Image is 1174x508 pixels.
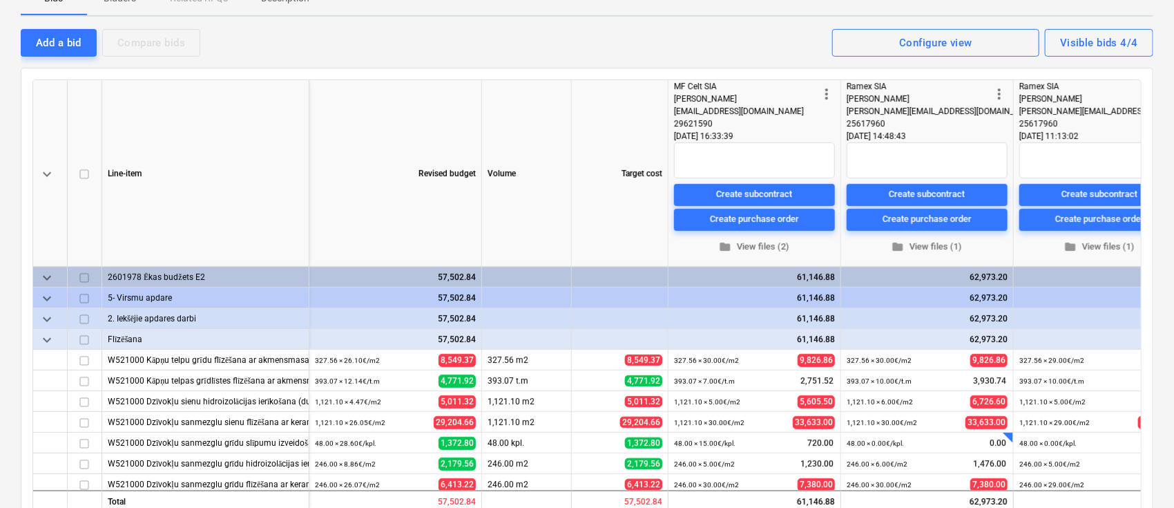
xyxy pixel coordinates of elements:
span: 6,726.60 [970,395,1008,408]
div: 25617960 [847,117,991,130]
small: 393.07 × 12.14€ / t.m [315,377,380,385]
div: 61,146.88 [674,288,835,308]
span: 1,230.00 [799,458,835,470]
small: 246.00 × 26.07€ / m2 [315,481,380,489]
div: 29621590 [674,117,818,130]
span: 2,751.52 [799,375,835,387]
small: 48.00 × 15.00€ / kpl. [674,440,735,447]
div: 1,121.10 m2 [482,412,572,433]
small: 48.00 × 0.00€ / kpl. [847,440,904,447]
div: 62,973.20 [847,329,1008,350]
div: 2. Iekšējie apdares darbi [108,308,303,328]
div: Revised budget [309,80,482,267]
small: 246.00 × 29.00€ / m2 [1019,481,1084,489]
div: 62,973.20 [847,288,1008,308]
div: [PERSON_NAME] [674,93,818,105]
span: keyboard_arrow_down [39,311,55,328]
div: 57,502.84 [315,288,476,308]
div: 48.00 kpl. [482,433,572,453]
small: 393.07 × 7.00€ / t.m [674,377,735,385]
small: 1,121.10 × 30.00€ / m2 [674,419,744,426]
span: 9,826.86 [970,354,1008,367]
small: 48.00 × 0.00€ / kpl. [1019,440,1077,447]
div: 61,146.88 [674,329,835,350]
span: 4,771.92 [625,375,662,386]
div: 62,973.20 [847,267,1008,288]
span: [EMAIL_ADDRESS][DOMAIN_NAME] [674,106,804,116]
div: W521000 Kāpņu telpas grīdlīstes flīzēšana ar akmensmasas flīzēm(darbs) [108,370,303,391]
span: 1,372.80 [625,438,662,449]
span: 9,826.86 [798,354,835,367]
div: W521000 Dzīvokļu sanmezglu grīdu slīpumu izveidošana (darbs) [108,433,303,453]
div: Create subcontract [889,187,965,203]
small: 246.00 × 30.00€ / m2 [847,481,912,489]
span: 2,179.56 [625,458,662,469]
span: more_vert [991,86,1008,102]
div: [PERSON_NAME] [847,93,991,105]
div: 62,973.20 [847,308,1008,329]
div: Create purchase order [710,211,799,227]
span: 7,380.00 [798,478,835,491]
div: MF Celt SIA [674,80,818,93]
small: 1,121.10 × 5.00€ / m2 [674,398,740,406]
div: W521000 Dzīvokļu sanmezglu grīdu hidroizolācijas ierīkošana (darbs) [108,453,303,473]
small: 327.56 × 29.00€ / m2 [1019,357,1084,364]
span: keyboard_arrow_down [39,290,55,307]
span: 6,413.22 [625,479,662,490]
div: Line-item [102,80,309,267]
span: folder [720,241,732,253]
div: Ramex SIA [1019,80,1164,93]
span: 2,179.56 [439,458,476,471]
span: 29,204.66 [434,416,476,429]
div: 61,146.88 [674,308,835,329]
div: 393.07 t.m [482,370,572,391]
button: View files (1) [847,236,1008,257]
button: Create subcontract [847,183,1008,205]
span: more_vert [818,86,835,102]
div: W521000 Kāpņu telpu grīdu flīzēšana ar akmensmasas flīzēm (darbs) [108,350,303,370]
div: [DATE] 14:48:43 [847,130,1008,142]
span: View files (2) [680,238,829,254]
div: Create purchase order [883,211,972,227]
small: 246.00 × 5.00€ / m2 [1019,460,1080,468]
div: 246.00 m2 [482,474,572,495]
small: 1,121.10 × 26.05€ / m2 [315,419,385,426]
span: 33,633.00 [793,416,835,429]
span: keyboard_arrow_down [39,166,55,182]
div: Add a bid [36,34,81,52]
div: 57,502.84 [315,267,476,288]
small: 246.00 × 30.00€ / m2 [674,481,739,489]
div: W521000 Dzīvokļu sanmezglu sienu flīzēšana ar keramikas flīzēm(darbs) [108,412,303,432]
div: 57,502.84 [315,308,476,329]
span: 7,380.00 [970,478,1008,491]
span: 5,011.32 [625,396,662,407]
span: 4,771.92 [439,375,476,388]
small: 327.56 × 26.10€ / m2 [315,357,380,364]
iframe: Chat Widget [1105,442,1174,508]
div: Create subcontract [717,187,793,203]
div: Create subcontract [1062,187,1138,203]
small: 246.00 × 8.86€ / m2 [315,460,376,468]
small: 246.00 × 5.00€ / m2 [674,460,735,468]
span: folder [1065,241,1077,253]
div: [DATE] 16:33:39 [674,130,835,142]
div: 61,146.88 [674,267,835,288]
span: 0.00 [988,438,1008,449]
span: [PERSON_NAME][EMAIL_ADDRESS][DOMAIN_NAME] [847,106,1039,116]
button: Add a bid [21,29,97,57]
span: 1,476.00 [972,458,1008,470]
span: 720.00 [806,438,835,449]
small: 1,121.10 × 5.00€ / m2 [1019,398,1086,406]
button: Create purchase order [674,208,835,230]
span: 6,413.22 [439,478,476,491]
small: 327.56 × 30.00€ / m2 [847,357,912,364]
div: 327.56 m2 [482,350,572,370]
span: keyboard_arrow_down [39,332,55,348]
div: Volume [482,80,572,267]
span: 8,549.37 [625,355,662,366]
div: Target cost [572,80,668,267]
button: Visible bids 4/4 [1045,29,1153,57]
button: Create purchase order [847,208,1008,230]
div: 5- Virsmu apdare [108,288,303,308]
